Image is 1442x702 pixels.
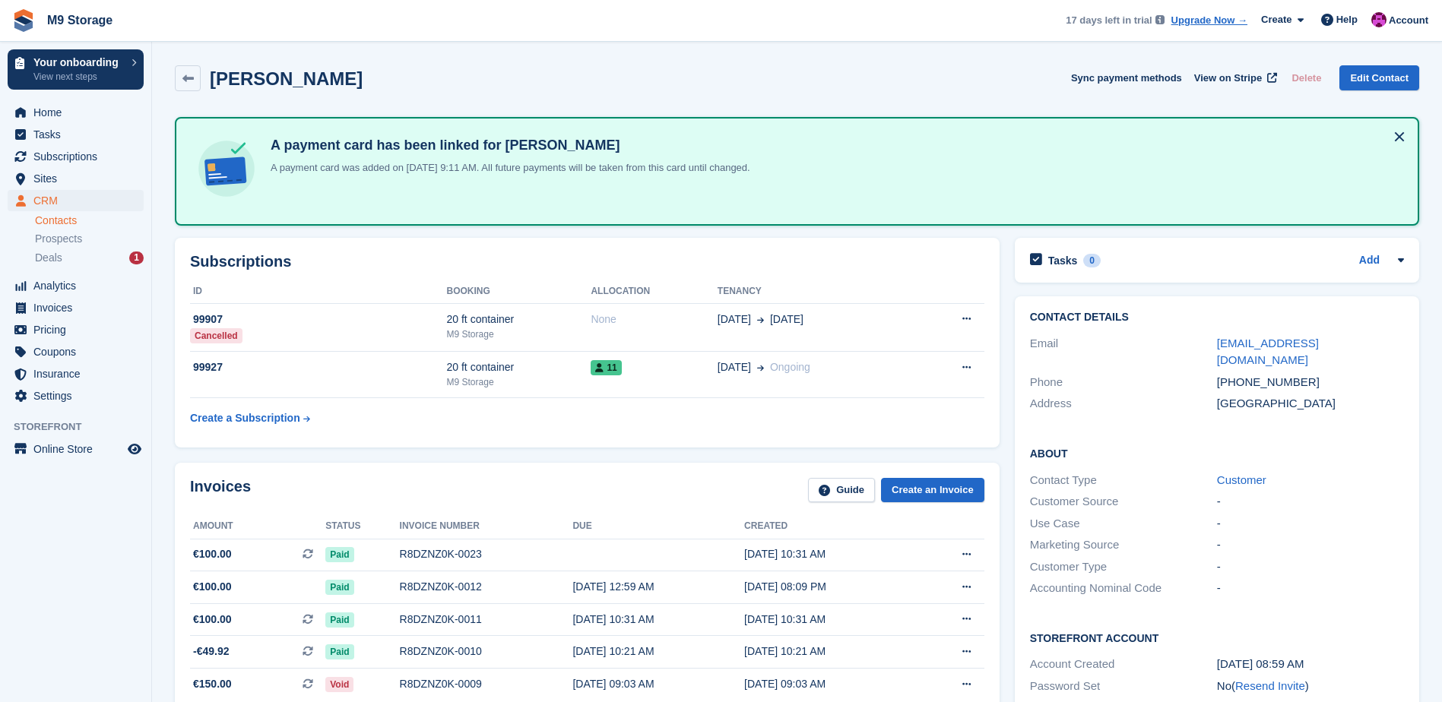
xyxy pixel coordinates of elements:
span: Create [1261,12,1291,27]
span: 17 days left in trial [1066,13,1152,28]
h2: Tasks [1048,254,1078,267]
a: menu [8,438,144,460]
span: Online Store [33,438,125,460]
div: [PHONE_NUMBER] [1217,374,1404,391]
div: R8DZNZ0K-0010 [400,643,573,659]
button: Delete [1285,65,1327,90]
div: Password Set [1030,678,1217,695]
span: [DATE] [770,311,803,327]
a: Upgrade Now → [1171,13,1247,28]
th: Status [325,514,399,539]
div: Email [1030,335,1217,369]
h2: Invoices [190,478,251,503]
div: 99907 [190,311,447,327]
span: [DATE] [718,311,751,327]
span: Prospects [35,232,82,246]
img: stora-icon-8386f47178a22dfd0bd8f6a31ec36ba5ce8667c1dd55bd0f319d3a0aa187defe.svg [12,9,35,32]
th: Tenancy [718,280,916,304]
div: R8DZNZ0K-0011 [400,612,573,628]
a: Contacts [35,213,144,228]
a: Create an Invoice [881,478,984,503]
a: Add [1359,252,1380,270]
div: R8DZNZ0K-0012 [400,579,573,595]
button: Sync payment methods [1071,65,1182,90]
div: Cancelled [190,328,242,343]
span: Paid [325,612,353,628]
th: Allocation [591,280,717,304]
span: €100.00 [193,579,232,595]
span: Home [33,102,125,123]
div: - [1217,558,1404,576]
span: Paid [325,547,353,562]
a: Guide [808,478,875,503]
div: 20 ft container [447,311,591,327]
th: ID [190,280,447,304]
span: Sites [33,168,125,189]
div: [DATE] 10:21 AM [744,643,917,659]
div: Accounting Nominal Code [1030,580,1217,597]
span: Account [1389,13,1428,28]
p: A payment card was added on [DATE] 9:11 AM. All future payments will be taken from this card unti... [265,160,750,175]
div: 1 [129,251,144,264]
a: View on Stripe [1188,65,1280,90]
span: Invoices [33,297,125,318]
a: Edit Contact [1339,65,1419,90]
span: Coupons [33,341,125,362]
a: M9 Storage [41,8,119,33]
a: Deals 1 [35,250,144,266]
p: Your onboarding [33,57,124,68]
a: menu [8,385,144,406]
h2: About [1030,445,1404,460]
a: menu [8,341,144,362]
span: Void [325,677,353,692]
a: menu [8,297,144,318]
a: [EMAIL_ADDRESS][DOMAIN_NAME] [1217,337,1319,367]
span: Storefront [14,419,151,435]
div: - [1217,493,1404,511]
div: Phone [1030,374,1217,391]
a: Preview store [125,440,144,458]
div: [DATE] 10:31 AM [744,612,917,628]
a: Your onboarding View next steps [8,49,144,90]
th: Created [744,514,917,539]
div: [DATE] 10:31 AM [572,612,744,628]
div: Create a Subscription [190,410,300,426]
a: menu [8,190,144,211]
div: [DATE] 10:21 AM [572,643,744,659]
th: Booking [447,280,591,304]
a: menu [8,319,144,340]
div: [DATE] 09:03 AM [572,676,744,692]
div: - [1217,580,1404,597]
div: Customer Type [1030,558,1217,576]
a: Create a Subscription [190,404,310,432]
span: Deals [35,251,62,265]
img: icon-info-grey-7440780725fd019a000dd9b08b2336e03edf1995a4989e88bcd33f0948082b44.svg [1155,15,1165,24]
a: menu [8,275,144,296]
div: - [1217,536,1404,554]
div: [DATE] 12:59 AM [572,579,744,595]
div: [GEOGRAPHIC_DATA] [1217,395,1404,413]
div: R8DZNZ0K-0009 [400,676,573,692]
div: - [1217,515,1404,533]
th: Due [572,514,744,539]
span: Subscriptions [33,146,125,167]
h2: Contact Details [1030,311,1404,324]
span: ( ) [1231,679,1309,692]
span: View on Stripe [1194,71,1262,86]
a: menu [8,168,144,189]
span: Paid [325,644,353,659]
div: 99927 [190,359,447,375]
div: Address [1030,395,1217,413]
span: -€49.92 [193,643,229,659]
img: John Doyle [1371,12,1387,27]
span: Analytics [33,275,125,296]
p: View next steps [33,70,124,84]
div: Marketing Source [1030,536,1217,554]
span: Settings [33,385,125,406]
a: menu [8,102,144,123]
div: Contact Type [1030,472,1217,489]
div: Use Case [1030,515,1217,533]
div: [DATE] 08:09 PM [744,579,917,595]
span: Help [1336,12,1358,27]
a: menu [8,363,144,384]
